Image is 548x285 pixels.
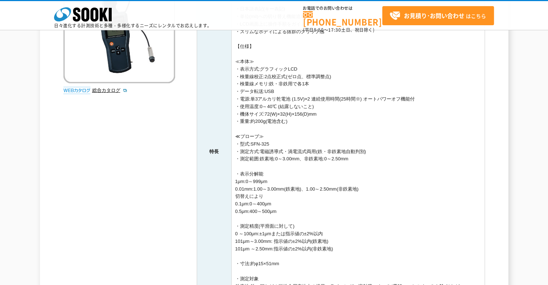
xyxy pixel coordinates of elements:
span: (平日 ～ 土日、祝日除く) [303,27,374,33]
p: 日々進化する計測技術と多種・多様化するニーズにレンタルでお応えします。 [54,23,212,28]
a: [PHONE_NUMBER] [303,11,382,26]
a: お見積り･お問い合わせはこちら [382,6,494,25]
span: 17:30 [328,27,341,33]
img: webカタログ [63,87,90,94]
a: 総合カタログ [92,88,128,93]
span: はこちら [389,10,486,21]
span: お電話でのお問い合わせは [303,6,382,10]
span: 8:50 [314,27,324,33]
strong: お見積り･お問い合わせ [404,11,464,20]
